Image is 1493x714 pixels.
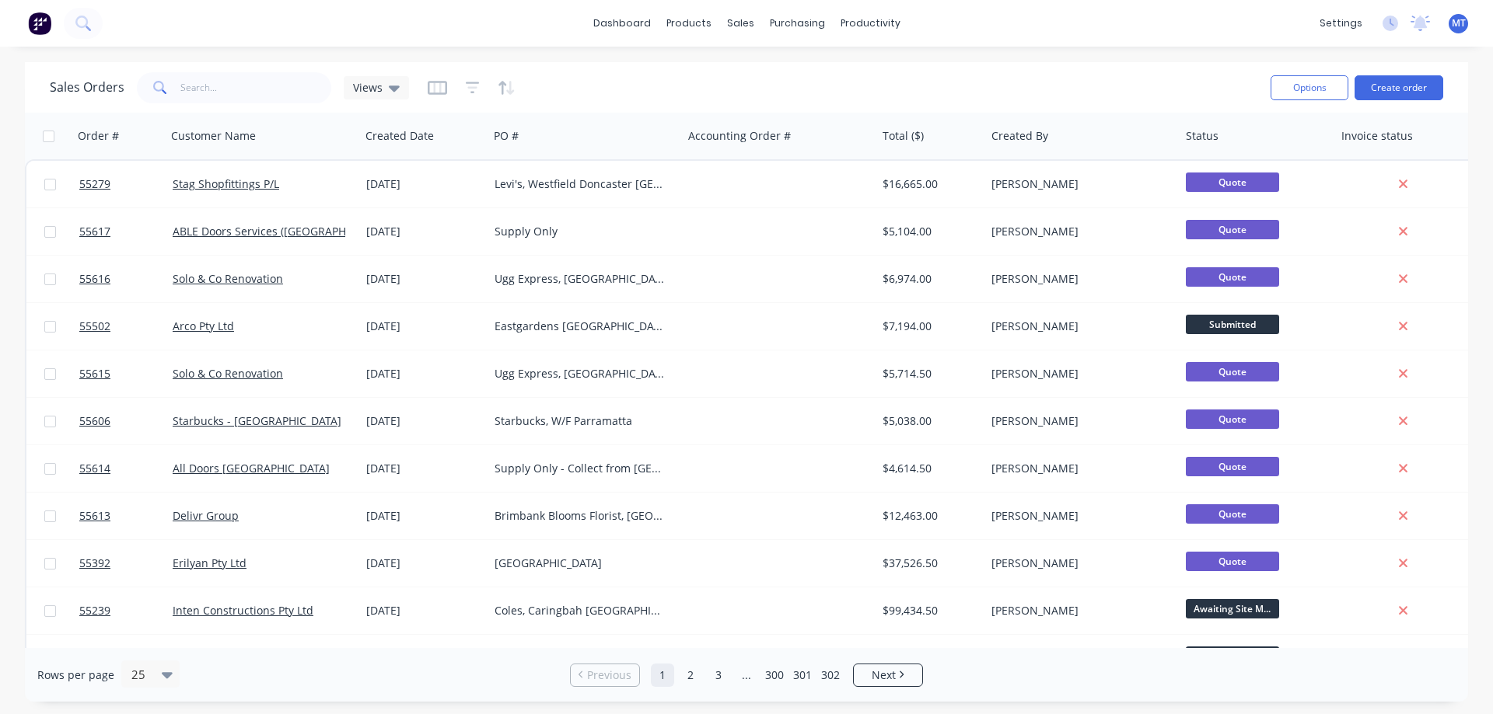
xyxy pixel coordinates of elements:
[50,80,124,95] h1: Sales Orders
[1186,267,1279,287] span: Quote
[171,128,256,144] div: Customer Name
[735,663,758,687] a: Jump forward
[991,461,1164,476] div: [PERSON_NAME]
[79,256,173,302] a: 55616
[1186,409,1279,429] span: Quote
[365,128,434,144] div: Created Date
[1355,75,1443,100] button: Create order
[991,271,1164,287] div: [PERSON_NAME]
[173,413,341,428] a: Starbucks - [GEOGRAPHIC_DATA]
[819,663,842,687] a: Page 302
[991,319,1164,334] div: [PERSON_NAME]
[495,271,667,287] div: Ugg Express, [GEOGRAPHIC_DATA]
[79,303,173,350] a: 55502
[883,413,974,429] div: $5,038.00
[79,224,110,239] span: 55617
[79,398,173,444] a: 55606
[883,603,974,618] div: $99,434.50
[366,271,482,287] div: [DATE]
[495,603,667,618] div: Coles, Caringbah [GEOGRAPHIC_DATA]
[366,413,482,429] div: [DATE]
[883,271,974,287] div: $6,974.00
[78,128,119,144] div: Order #
[1186,599,1279,618] span: Awaiting Site M...
[883,128,924,144] div: Total ($)
[883,224,974,239] div: $5,104.00
[495,508,667,524] div: Brimbank Blooms Florist, [GEOGRAPHIC_DATA]
[173,461,330,475] a: All Doors [GEOGRAPHIC_DATA]
[495,176,667,192] div: Levi's, Westfield Doncaster [GEOGRAPHIC_DATA]
[495,461,667,476] div: Supply Only - Collect from [GEOGRAPHIC_DATA] [GEOGRAPHIC_DATA]
[1186,172,1279,192] span: Quote
[763,663,786,687] a: Page 300
[586,12,659,35] a: dashboard
[1186,362,1279,381] span: Quote
[494,128,519,144] div: PO #
[79,508,110,524] span: 55613
[872,667,896,683] span: Next
[659,12,719,35] div: products
[173,603,313,618] a: Inten Constructions Pty Ltd
[587,667,631,683] span: Previous
[495,556,667,571] div: [GEOGRAPHIC_DATA]
[173,271,283,286] a: Solo & Co Renovation
[883,461,974,476] div: $4,614.50
[366,366,482,381] div: [DATE]
[79,413,110,429] span: 55606
[991,128,1048,144] div: Created By
[173,319,234,333] a: Arco Pty Ltd
[762,12,833,35] div: purchasing
[79,319,110,334] span: 55502
[1271,75,1348,100] button: Options
[79,271,110,287] span: 55616
[883,508,974,524] div: $12,463.00
[173,366,283,381] a: Solo & Co Renovation
[173,176,279,191] a: Stag Shopfittings P/L
[366,176,482,192] div: [DATE]
[366,603,482,618] div: [DATE]
[854,667,922,683] a: Next page
[79,556,110,571] span: 55392
[1452,16,1466,30] span: MT
[495,366,667,381] div: Ugg Express, [GEOGRAPHIC_DATA] QLD
[79,587,173,634] a: 55239
[791,663,814,687] a: Page 301
[495,224,667,239] div: Supply Only
[79,493,173,539] a: 55613
[37,667,114,683] span: Rows per page
[180,72,332,103] input: Search...
[79,603,110,618] span: 55239
[366,224,482,239] div: [DATE]
[173,224,432,239] a: ABLE Doors Services ([GEOGRAPHIC_DATA]) Pty Ltd
[173,556,247,570] a: Erilyan Pty Ltd
[1186,220,1279,239] span: Quote
[495,319,667,334] div: Eastgardens [GEOGRAPHIC_DATA]
[79,635,173,681] a: 55602
[28,12,51,35] img: Factory
[1186,128,1219,144] div: Status
[679,663,702,687] a: Page 2
[991,508,1164,524] div: [PERSON_NAME]
[366,508,482,524] div: [DATE]
[991,603,1164,618] div: [PERSON_NAME]
[173,508,239,523] a: Delivr Group
[366,461,482,476] div: [DATE]
[991,366,1164,381] div: [PERSON_NAME]
[366,319,482,334] div: [DATE]
[353,79,383,96] span: Views
[651,663,674,687] a: Page 1 is your current page
[1186,552,1279,571] span: Quote
[564,663,929,687] ul: Pagination
[707,663,730,687] a: Page 3
[1186,457,1279,476] span: Quote
[79,161,173,207] a: 55279
[833,12,908,35] div: productivity
[366,556,482,571] div: [DATE]
[495,413,667,429] div: Starbucks, W/F Parramatta
[79,461,110,476] span: 55614
[883,366,974,381] div: $5,714.50
[991,224,1164,239] div: [PERSON_NAME]
[991,413,1164,429] div: [PERSON_NAME]
[79,176,110,192] span: 55279
[79,366,110,381] span: 55615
